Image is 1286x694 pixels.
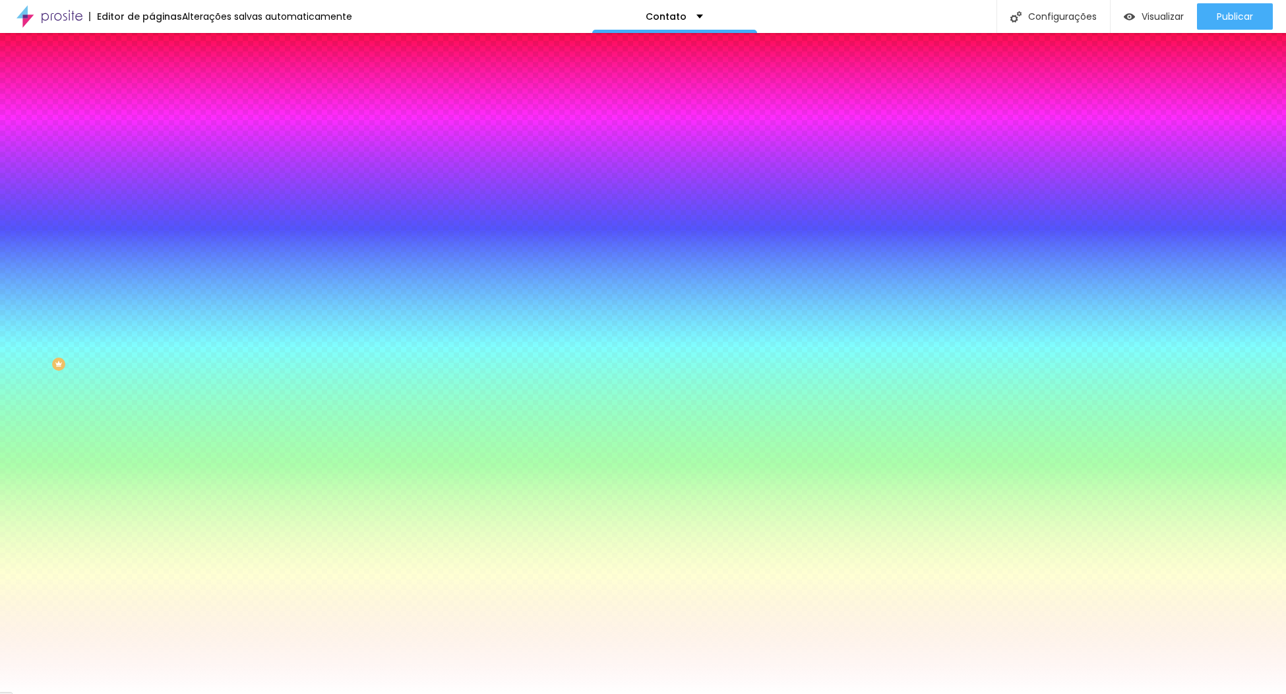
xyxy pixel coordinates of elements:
[1142,11,1184,22] span: Visualizar
[1124,11,1135,22] img: view-1.svg
[1010,11,1022,22] img: Icone
[646,12,687,21] p: Contato
[182,12,352,21] div: Alterações salvas automaticamente
[1111,3,1197,30] button: Visualizar
[1197,3,1273,30] button: Publicar
[1217,11,1253,22] span: Publicar
[89,12,182,21] div: Editor de páginas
